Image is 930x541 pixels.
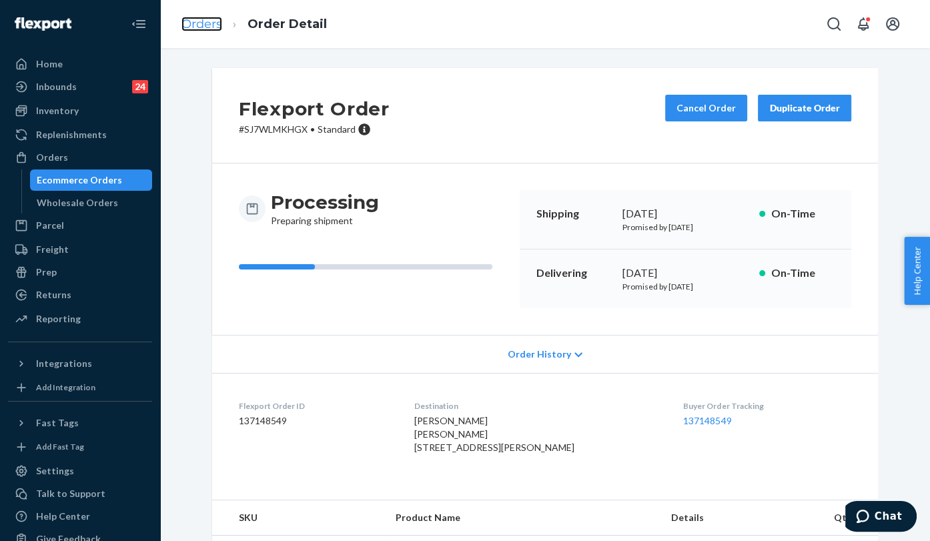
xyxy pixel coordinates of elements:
dd: 137148549 [239,414,393,428]
a: Order Detail [248,17,327,31]
h2: Flexport Order [239,95,390,123]
a: Add Fast Tag [8,439,152,455]
button: Help Center [904,237,930,305]
a: Inventory [8,100,152,121]
a: Settings [8,460,152,482]
div: Replenishments [36,128,107,141]
div: Inventory [36,104,79,117]
div: Help Center [36,510,90,523]
p: Promised by [DATE] [622,221,749,233]
span: [PERSON_NAME] [PERSON_NAME] [STREET_ADDRESS][PERSON_NAME] [414,415,574,453]
span: Order History [508,348,571,361]
div: [DATE] [622,265,749,281]
a: Orders [181,17,222,31]
h3: Processing [271,190,379,214]
a: Reporting [8,308,152,330]
p: Promised by [DATE] [622,281,749,292]
dt: Flexport Order ID [239,400,393,412]
p: Shipping [536,206,612,221]
a: Home [8,53,152,75]
p: On-Time [771,206,835,221]
th: Product Name [385,500,660,536]
p: Delivering [536,265,612,281]
dt: Destination [414,400,662,412]
a: Help Center [8,506,152,527]
a: Freight [8,239,152,260]
iframe: Opens a widget where you can chat to one of our agents [845,501,917,534]
div: Add Integration [36,382,95,393]
div: Ecommerce Orders [37,173,122,187]
div: Freight [36,243,69,256]
th: SKU [212,500,385,536]
p: # SJ7WLMKHGX [239,123,390,136]
button: Open account menu [879,11,906,37]
div: Inbounds [36,80,77,93]
a: Replenishments [8,124,152,145]
div: Integrations [36,357,92,370]
button: Close Navigation [125,11,152,37]
div: Reporting [36,312,81,326]
a: Add Integration [8,380,152,396]
div: Wholesale Orders [37,196,118,209]
a: 137148549 [683,415,731,426]
a: Orders [8,147,152,168]
div: Returns [36,288,71,302]
ol: breadcrumbs [171,5,338,44]
th: Qty [807,500,878,536]
dt: Buyer Order Tracking [683,400,851,412]
button: Open notifications [850,11,877,37]
span: • [310,123,315,135]
div: Fast Tags [36,416,79,430]
div: Add Fast Tag [36,441,84,452]
button: Fast Tags [8,412,152,434]
div: Settings [36,464,74,478]
div: Duplicate Order [769,101,840,115]
button: Open Search Box [821,11,847,37]
div: Parcel [36,219,64,232]
img: Flexport logo [15,17,71,31]
button: Talk to Support [8,483,152,504]
th: Details [660,500,807,536]
a: Returns [8,284,152,306]
div: Preparing shipment [271,190,379,227]
div: Orders [36,151,68,164]
div: Talk to Support [36,487,105,500]
a: Ecommerce Orders [30,169,153,191]
button: Integrations [8,353,152,374]
a: Wholesale Orders [30,192,153,213]
button: Cancel Order [665,95,747,121]
div: Home [36,57,63,71]
a: Parcel [8,215,152,236]
div: Prep [36,265,57,279]
div: [DATE] [622,206,749,221]
span: Standard [318,123,356,135]
a: Inbounds24 [8,76,152,97]
div: 24 [132,80,148,93]
button: Duplicate Order [758,95,851,121]
p: On-Time [771,265,835,281]
a: Prep [8,261,152,283]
